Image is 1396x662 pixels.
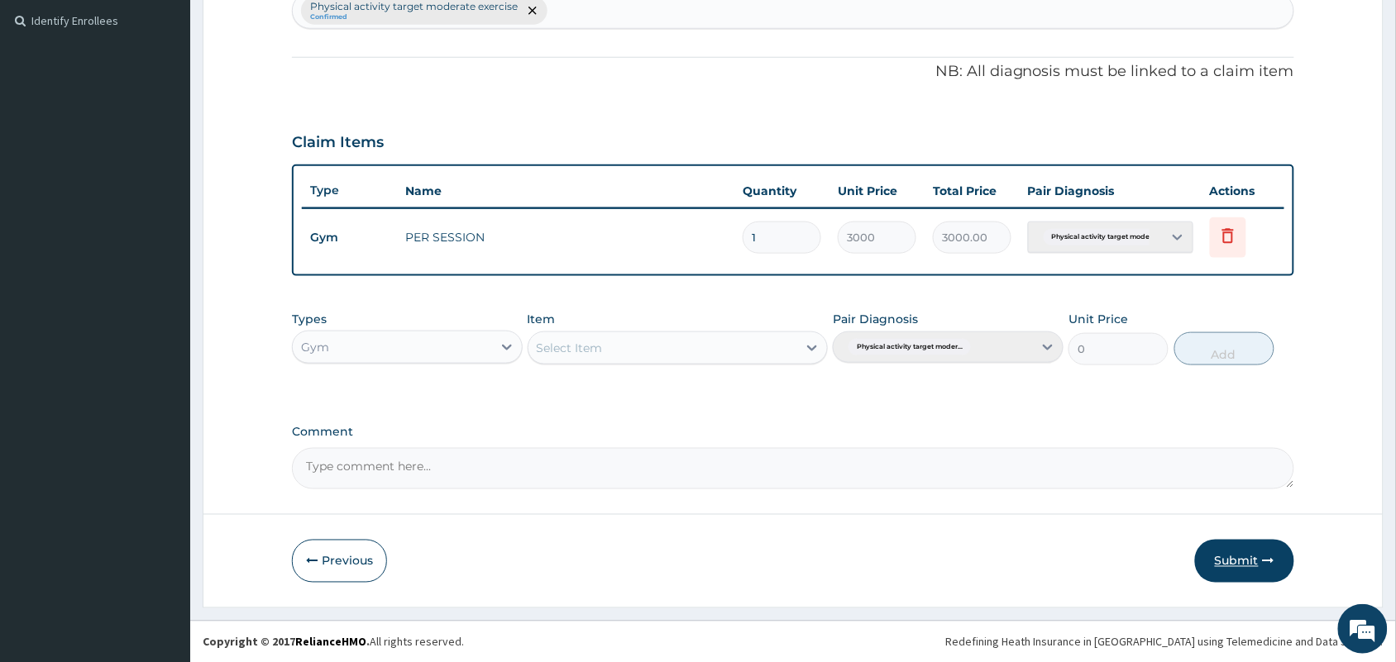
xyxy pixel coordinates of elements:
a: RelianceHMO [295,635,366,650]
th: Type [302,175,397,206]
td: Gym [302,222,397,253]
div: Chat with us now [86,93,278,114]
td: PER SESSION [397,221,734,254]
th: Name [397,174,734,207]
th: Quantity [734,174,829,207]
img: d_794563401_company_1708531726252_794563401 [31,83,67,124]
div: Gym [301,339,329,355]
label: Unit Price [1069,311,1128,327]
div: Select Item [537,340,603,356]
label: Pair Diagnosis [833,311,918,327]
button: Previous [292,540,387,583]
strong: Copyright © 2017 . [203,635,370,650]
label: Types [292,312,327,326]
div: Redefining Heath Insurance in [GEOGRAPHIC_DATA] using Telemedicine and Data Science! [946,634,1384,650]
th: Pair Diagnosis [1020,174,1202,207]
th: Actions [1202,174,1284,207]
span: We're online! [96,208,228,375]
label: Comment [292,425,1294,439]
th: Total Price [925,174,1020,207]
th: Unit Price [829,174,925,207]
label: Item [528,311,556,327]
button: Add [1174,332,1274,365]
button: Submit [1195,540,1294,583]
div: Minimize live chat window [271,8,311,48]
textarea: Type your message and hit 'Enter' [8,451,315,509]
h3: Claim Items [292,134,384,152]
p: NB: All diagnosis must be linked to a claim item [292,61,1294,83]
